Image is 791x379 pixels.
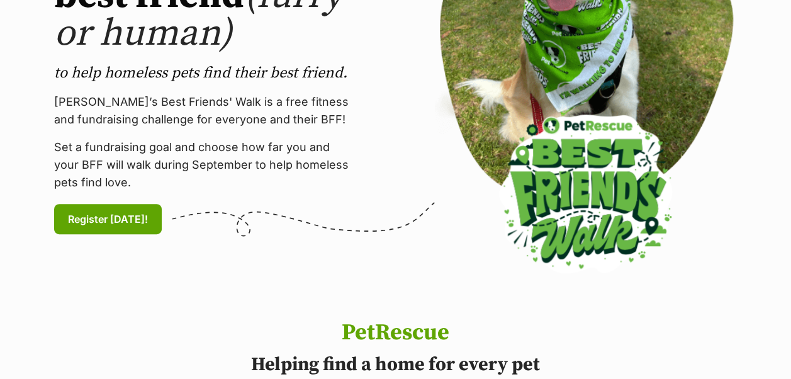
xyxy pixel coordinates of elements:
h1: PetRescue [202,320,590,346]
p: [PERSON_NAME]’s Best Friends' Walk is a free fitness and fundraising challenge for everyone and t... [54,93,356,128]
p: Set a fundraising goal and choose how far you and your BFF will walk during September to help hom... [54,139,356,191]
span: Register [DATE]! [68,212,148,227]
p: to help homeless pets find their best friend. [54,63,356,83]
a: Register [DATE]! [54,204,162,234]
